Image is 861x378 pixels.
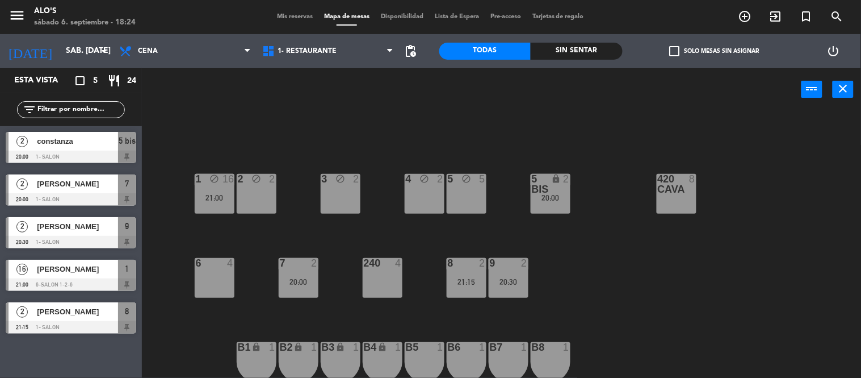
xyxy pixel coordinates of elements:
[801,81,822,98] button: power_input
[532,174,532,194] div: 5 bis
[395,342,402,352] div: 1
[461,174,471,184] i: block
[800,10,813,23] i: turned_in_not
[322,174,322,184] div: 3
[521,342,528,352] div: 1
[479,174,486,184] div: 5
[125,305,129,318] span: 8
[490,258,490,268] div: 9
[689,174,696,184] div: 8
[127,74,136,88] span: 24
[448,258,448,268] div: 8
[9,7,26,24] i: menu
[251,174,261,184] i: block
[34,17,136,28] div: sábado 6. septiembre - 18:24
[6,74,82,88] div: Esta vista
[669,46,759,56] label: Solo mesas sin asignar
[439,43,531,60] div: Todas
[238,342,238,352] div: B1
[437,342,444,352] div: 1
[335,174,345,184] i: block
[490,342,490,352] div: B7
[311,342,318,352] div: 1
[479,342,486,352] div: 1
[73,74,87,88] i: crop_square
[527,14,590,20] span: Tarjetas de regalo
[34,6,136,17] div: Alo's
[532,342,532,352] div: B8
[364,258,364,268] div: 240
[406,342,406,352] div: B5
[9,7,26,28] button: menu
[353,174,360,184] div: 2
[364,342,364,352] div: B4
[37,135,118,147] span: constanza
[406,174,406,184] div: 4
[429,14,485,20] span: Lista de Espera
[16,178,28,190] span: 2
[404,44,418,58] span: pending_actions
[16,264,28,275] span: 16
[16,221,28,232] span: 2
[107,74,121,88] i: restaurant
[227,258,234,268] div: 4
[437,174,444,184] div: 2
[271,14,318,20] span: Mis reservas
[769,10,783,23] i: exit_to_app
[280,258,280,268] div: 7
[377,342,387,352] i: lock
[37,263,118,275] span: [PERSON_NAME]
[419,174,429,184] i: block
[448,174,448,184] div: 5
[375,14,429,20] span: Disponibilidad
[125,219,129,233] span: 9
[93,74,98,88] span: 5
[269,174,276,184] div: 2
[311,258,318,268] div: 2
[658,174,658,194] div: 420 CAVA
[36,103,124,116] input: Filtrar por nombre...
[222,174,234,184] div: 16
[37,221,118,232] span: [PERSON_NAME]
[269,342,276,352] div: 1
[251,342,261,352] i: lock
[37,306,118,318] span: [PERSON_NAME]
[125,262,129,276] span: 1
[279,278,318,286] div: 20:00
[37,178,118,190] span: [PERSON_NAME]
[353,342,360,352] div: 1
[238,174,238,184] div: 2
[833,81,854,98] button: close
[119,134,136,148] span: 5 bis
[830,10,844,23] i: search
[16,136,28,147] span: 2
[827,44,841,58] i: power_settings_new
[837,82,850,95] i: close
[521,258,528,268] div: 2
[738,10,752,23] i: add_circle_outline
[16,306,28,318] span: 2
[531,43,623,60] div: Sin sentar
[395,258,402,268] div: 4
[563,174,570,184] div: 2
[448,342,448,352] div: B6
[531,194,570,202] div: 20:00
[125,177,129,190] span: 7
[335,342,345,352] i: lock
[485,14,527,20] span: Pre-acceso
[293,342,303,352] i: lock
[278,47,337,55] span: 1- RESTAURANTE
[447,278,486,286] div: 21:15
[479,258,486,268] div: 2
[23,103,36,117] i: filter_list
[322,342,322,352] div: B3
[195,194,234,202] div: 21:00
[138,47,158,55] span: Cena
[97,44,111,58] i: arrow_drop_down
[489,278,528,286] div: 20:30
[552,174,561,184] i: lock
[669,46,679,56] span: check_box_outline_blank
[209,174,219,184] i: block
